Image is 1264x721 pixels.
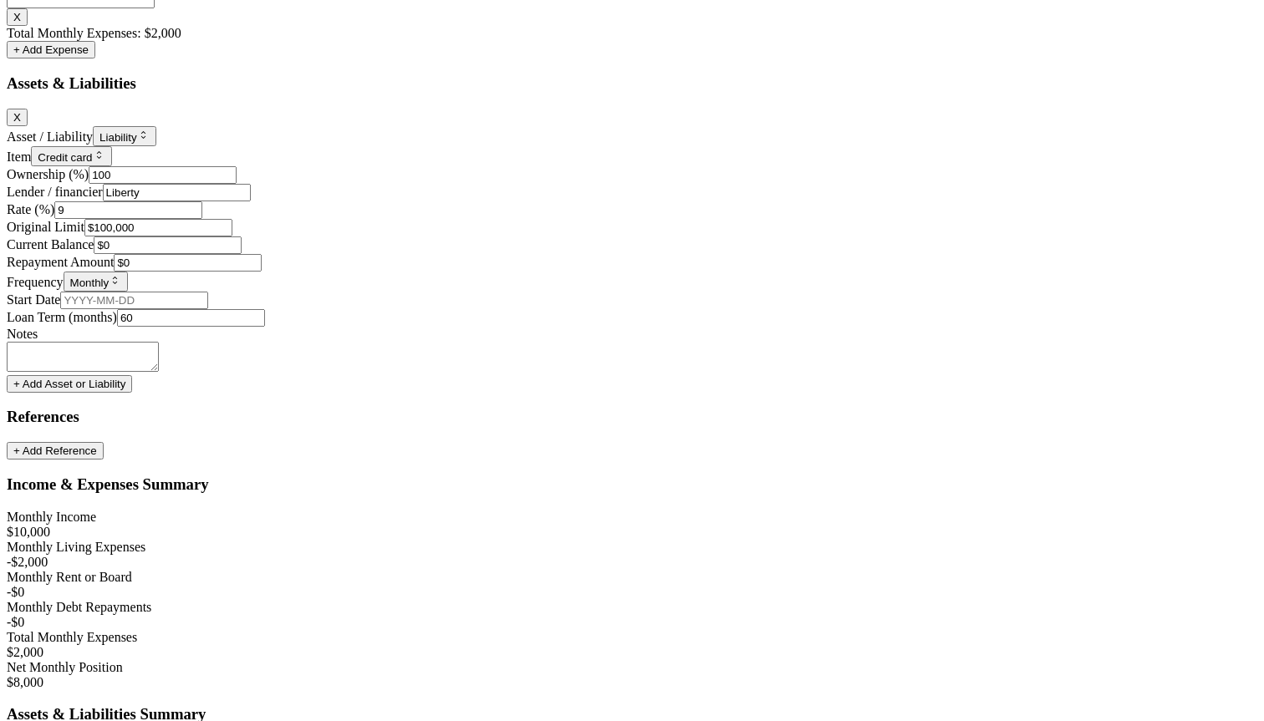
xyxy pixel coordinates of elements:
[60,292,208,309] input: YYYY-MM-DD
[7,255,114,269] label: Repayment Amount
[7,525,1257,540] div: $10,000
[7,237,94,251] label: Current Balance
[7,600,1257,615] div: Monthly Debt Repayments
[7,442,104,460] button: + Add Reference
[7,540,1257,555] div: Monthly Living Expenses
[7,475,1257,494] h3: Income & Expenses Summary
[7,310,117,324] label: Loan Term (months)
[7,585,1257,600] div: -$0
[7,292,60,307] label: Start Date
[7,408,1257,426] h3: References
[7,555,1257,570] div: -$2,000
[7,327,1257,342] div: Notes
[7,74,1257,93] h3: Assets & Liabilities
[89,166,237,184] input: Select a percentage
[114,254,262,272] input: $
[7,202,54,216] label: Rate (%)
[7,630,1257,645] div: Total Monthly Expenses
[7,220,84,234] label: Original Limit
[7,615,1257,630] div: -$0
[7,167,89,181] label: Ownership (%)
[7,129,93,144] label: Asset / Liability
[7,660,1257,675] div: Net Monthly Position
[7,570,1257,585] div: Monthly Rent or Board
[7,150,31,164] label: Item
[84,219,232,236] input: $
[7,109,28,126] button: X
[7,645,1257,660] div: $2,000
[7,185,103,199] label: Lender / financier
[7,26,1257,41] div: Total Monthly Expenses: $2,000
[7,675,1257,690] div: $8,000
[7,375,132,393] button: + Add Asset or Liability
[7,41,95,58] button: + Add Expense
[7,510,1257,525] div: Monthly Income
[7,275,64,289] label: Frequency
[94,236,242,254] input: $
[7,8,28,26] button: X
